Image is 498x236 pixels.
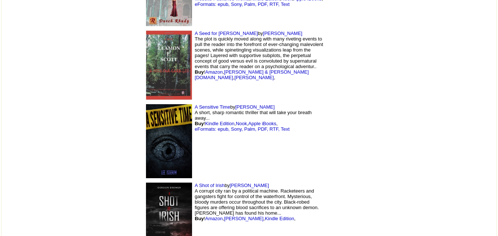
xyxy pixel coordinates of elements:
b: Buy [195,69,204,75]
a: Amazon [205,69,223,75]
a: Kindle Edition [265,216,294,221]
a: eFormats: epub, Sony, Palm, PDF, RTF, Text [195,1,289,7]
img: shim.gif [367,144,369,145]
a: [PERSON_NAME] & [PERSON_NAME][DOMAIN_NAME] [195,69,309,80]
a: A Sensitive Time [195,104,230,110]
a: eFormats: epub, Sony, Palm, PDF, RTF, Text [195,126,289,132]
img: 72365.jpg [146,104,192,178]
img: shim.gif [367,219,369,221]
b: Buy [195,121,204,126]
a: [PERSON_NAME] [224,216,264,221]
img: shim.gif [330,119,360,163]
a: Kindle Edition [205,121,235,126]
img: 46296.jpg [146,31,192,100]
b: Buy [195,216,204,221]
a: Amazon [205,216,223,221]
font: by A corrupt city ran by a political machine. Racketeers and gangsters fight for control of the w... [195,183,319,221]
a: A Seed for [PERSON_NAME] [195,31,258,36]
font: by The plot is quickly moved along with many riveting events to pull the reader into the forefron... [195,31,323,80]
img: shim.gif [330,43,360,87]
a: [PERSON_NAME] [235,104,275,110]
a: [PERSON_NAME] [234,75,274,80]
a: [PERSON_NAME] [263,31,302,36]
a: A Shot of Irish [195,183,224,188]
font: by A short, sharp romantic thriller that will take your breath away... ! , , , [195,104,311,132]
a: [PERSON_NAME] [230,183,269,188]
a: Apple iBooks [248,121,276,126]
img: shim.gif [367,68,369,70]
a: Nook [236,121,247,126]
